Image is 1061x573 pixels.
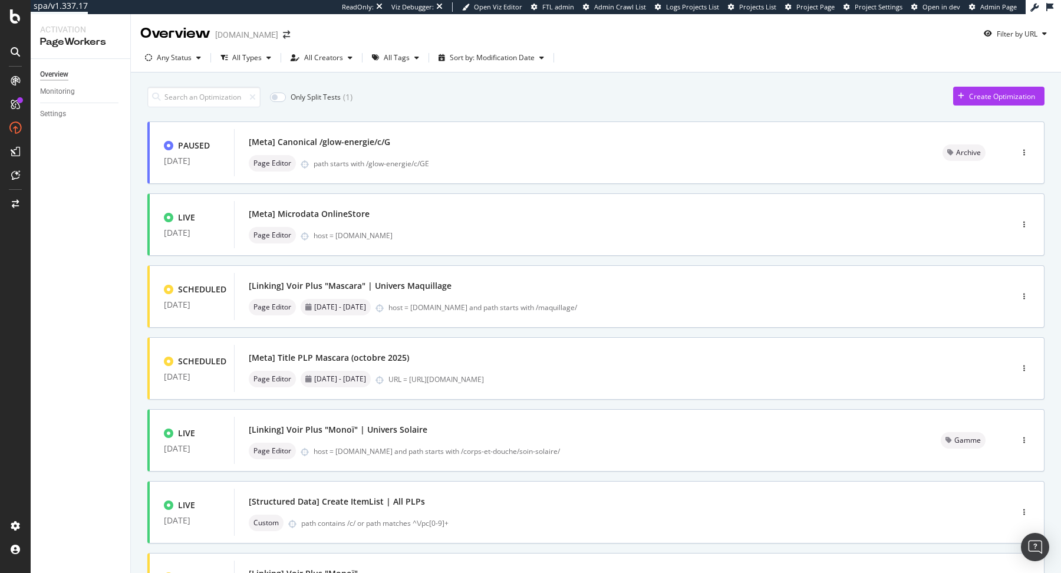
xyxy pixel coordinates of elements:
[147,87,261,107] input: Search an Optimization
[542,2,574,11] span: FTL admin
[40,85,122,98] a: Monitoring
[979,24,1052,43] button: Filter by URL
[314,304,366,311] span: [DATE] - [DATE]
[253,447,291,455] span: Page Editor
[249,352,409,364] div: [Meta] Title PLP Mascara (octobre 2025)
[1021,533,1049,561] div: Open Intercom Messenger
[796,2,835,11] span: Project Page
[997,29,1037,39] div: Filter by URL
[391,2,434,12] div: Viz Debugger:
[314,230,962,241] div: host = [DOMAIN_NAME]
[253,160,291,167] span: Page Editor
[434,48,549,67] button: Sort by: Modification Date
[388,374,962,384] div: URL = [URL][DOMAIN_NAME]
[249,208,370,220] div: [Meta] Microdata OnlineStore
[314,446,912,456] div: host = [DOMAIN_NAME] and path starts with /corps-et-douche/soin-solaire/
[253,232,291,239] span: Page Editor
[450,54,535,61] div: Sort by: Modification Date
[40,35,121,49] div: PageWorkers
[953,87,1044,106] button: Create Optimization
[843,2,902,12] a: Project Settings
[249,496,425,508] div: [Structured Data] Create ItemList | All PLPs
[249,136,390,148] div: [Meta] Canonical /glow-energie/c/G
[855,2,902,11] span: Project Settings
[301,299,371,315] div: neutral label
[739,2,776,11] span: Projects List
[164,516,220,525] div: [DATE]
[178,212,195,223] div: LIVE
[283,31,290,39] div: arrow-right-arrow-left
[666,2,719,11] span: Logs Projects List
[342,2,374,12] div: ReadOnly:
[911,2,960,12] a: Open in dev
[785,2,835,12] a: Project Page
[178,355,226,367] div: SCHEDULED
[40,68,122,81] a: Overview
[301,518,962,528] div: path contains /c/ or path matches ^\/pc[0-9]+
[178,140,210,152] div: PAUSED
[178,284,226,295] div: SCHEDULED
[388,302,962,312] div: host = [DOMAIN_NAME] and path starts with /maquillage/
[969,2,1017,12] a: Admin Page
[164,444,220,453] div: [DATE]
[178,427,195,439] div: LIVE
[40,108,122,120] a: Settings
[232,54,262,61] div: All Types
[474,2,522,11] span: Open Viz Editor
[304,54,343,61] div: All Creators
[314,376,366,383] span: [DATE] - [DATE]
[343,91,352,103] div: ( 1 )
[253,304,291,311] span: Page Editor
[40,108,66,120] div: Settings
[253,376,291,383] span: Page Editor
[40,24,121,35] div: Activation
[40,68,68,81] div: Overview
[314,159,914,169] div: path starts with /glow-energie/c/GE
[291,92,341,102] div: Only Split Tests
[594,2,646,11] span: Admin Crawl List
[164,300,220,309] div: [DATE]
[956,149,981,156] span: Archive
[40,85,75,98] div: Monitoring
[941,432,986,449] div: neutral label
[249,371,296,387] div: neutral label
[922,2,960,11] span: Open in dev
[980,2,1017,11] span: Admin Page
[954,437,981,444] span: Gamme
[943,144,986,161] div: neutral label
[249,155,296,172] div: neutral label
[253,519,279,526] span: Custom
[249,443,296,459] div: neutral label
[249,515,284,531] div: neutral label
[249,227,296,243] div: neutral label
[140,48,206,67] button: Any Status
[583,2,646,12] a: Admin Crawl List
[655,2,719,12] a: Logs Projects List
[249,299,296,315] div: neutral label
[164,372,220,381] div: [DATE]
[367,48,424,67] button: All Tags
[164,228,220,238] div: [DATE]
[164,156,220,166] div: [DATE]
[249,280,452,292] div: [Linking] Voir Plus "Mascara" | Univers Maquillage
[216,48,276,67] button: All Types
[215,29,278,41] div: [DOMAIN_NAME]
[286,48,357,67] button: All Creators
[728,2,776,12] a: Projects List
[249,424,427,436] div: [Linking] Voir Plus "Monoï" | Univers Solaire
[531,2,574,12] a: FTL admin
[301,371,371,387] div: neutral label
[140,24,210,44] div: Overview
[462,2,522,12] a: Open Viz Editor
[384,54,410,61] div: All Tags
[969,91,1035,101] div: Create Optimization
[178,499,195,511] div: LIVE
[157,54,192,61] div: Any Status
